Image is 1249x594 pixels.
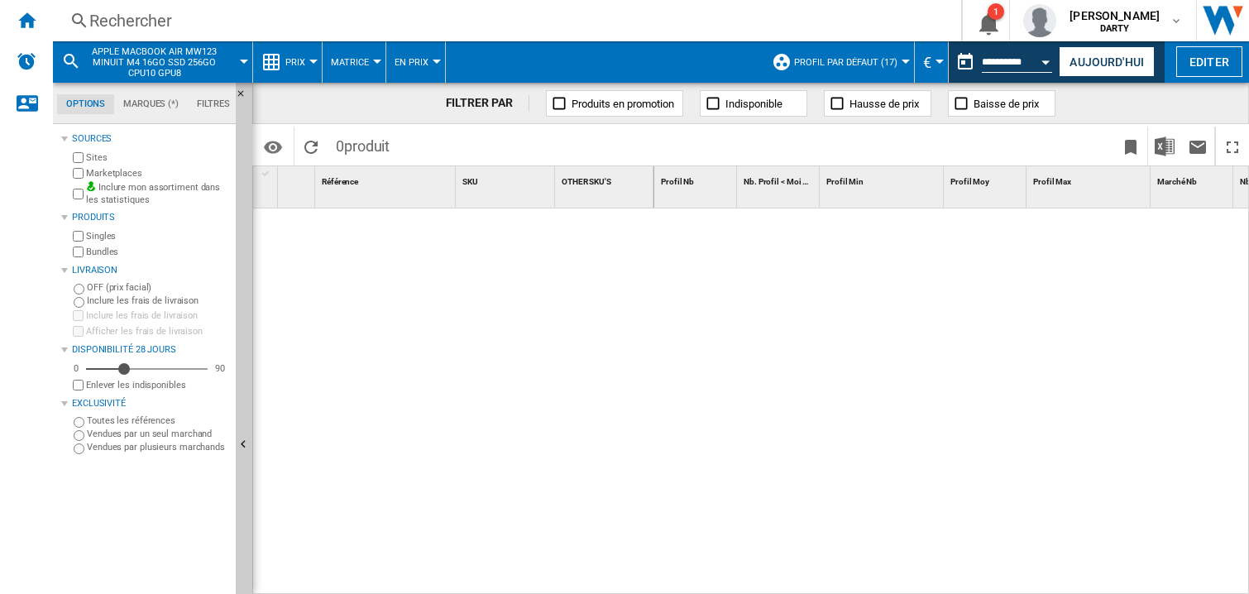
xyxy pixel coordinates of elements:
button: Aujourd'hui [1059,46,1155,77]
label: Bundles [86,246,229,258]
div: Profil par défaut (17) [772,41,906,83]
input: Toutes les références [74,417,84,428]
label: Inclure les frais de livraison [86,309,229,322]
md-tab-item: Marques (*) [114,94,188,114]
div: Sort None [1154,166,1232,192]
div: Profil Moy Sort None [947,166,1026,192]
span: 0 [328,127,398,161]
label: OFF (prix facial) [87,281,229,294]
button: Options [256,132,290,161]
button: Matrice [331,41,377,83]
span: € [923,54,931,71]
button: Masquer [236,83,256,113]
div: SKU Sort None [459,166,554,192]
div: Ce rapport est basé sur une date antérieure à celle d'aujourd'hui. [949,41,1055,83]
div: Sources [72,132,229,146]
button: Open calendar [1031,45,1061,74]
span: En Prix [395,57,428,68]
span: Profil Nb [661,177,694,186]
span: Profil Max [1033,177,1071,186]
div: Livraison [72,264,229,277]
span: Profil Min [826,177,864,186]
label: Toutes les références [87,414,229,427]
span: Hausse de prix [849,98,919,110]
span: Indisponible [725,98,782,110]
div: En Prix [395,41,437,83]
img: mysite-bg-18x18.png [86,181,96,191]
div: € [923,41,940,83]
div: 90 [211,362,229,375]
span: Nb. Profil < Moi [744,177,801,186]
button: Profil par défaut (17) [794,41,906,83]
div: 0 [69,362,83,375]
div: Référence Sort None [318,166,455,192]
label: Afficher les frais de livraison [86,325,229,338]
input: Inclure les frais de livraison [73,310,84,321]
button: Editer [1176,46,1242,77]
div: OTHER SKU'S Sort None [558,166,653,192]
input: Sites [73,152,84,163]
span: Référence [322,177,358,186]
button: Recharger [294,127,328,165]
span: Prix [285,57,305,68]
div: Disponibilité 28 Jours [72,343,229,357]
input: Singles [73,231,84,242]
span: Matrice [331,57,369,68]
div: 1 [988,3,1004,20]
div: Nb. Profil < Moi Sort None [740,166,819,192]
div: Produits [72,211,229,224]
div: Rechercher [89,9,918,32]
span: OTHER SKU'S [562,177,611,186]
button: Hausse de prix [824,90,931,117]
div: Marché Nb Sort None [1154,166,1232,192]
span: SKU [462,177,478,186]
button: Indisponible [700,90,807,117]
button: md-calendar [949,46,982,79]
button: Prix [285,41,313,83]
button: Produits en promotion [546,90,683,117]
md-menu: Currency [915,41,949,83]
input: Vendues par un seul marchand [74,430,84,441]
div: Profil Max Sort None [1030,166,1150,192]
label: Marketplaces [86,167,229,180]
input: Afficher les frais de livraison [73,326,84,337]
div: APPLE MACBOOK AIR MW123 MINUIT M4 16GO SSD 256GO CPU10 GPU8 [61,41,244,83]
input: Inclure les frais de livraison [74,297,84,308]
div: Sort None [459,166,554,192]
div: Sort None [281,166,314,192]
div: Prix [261,41,313,83]
div: FILTRER PAR [446,95,530,112]
input: Marketplaces [73,168,84,179]
input: Inclure mon assortiment dans les statistiques [73,184,84,204]
input: Bundles [73,247,84,257]
span: Produits en promotion [572,98,674,110]
label: Singles [86,230,229,242]
label: Inclure les frais de livraison [87,295,229,307]
label: Inclure mon assortiment dans les statistiques [86,181,229,207]
button: Télécharger au format Excel [1148,127,1181,165]
span: Baisse de prix [974,98,1039,110]
md-tab-item: Options [57,94,114,114]
div: Profil Nb Sort None [658,166,736,192]
button: APPLE MACBOOK AIR MW123 MINUIT M4 16GO SSD 256GO CPU10 GPU8 [88,41,237,83]
span: produit [344,137,390,155]
span: APPLE MACBOOK AIR MW123 MINUIT M4 16GO SSD 256GO CPU10 GPU8 [88,46,221,79]
label: Enlever les indisponibles [86,379,229,391]
b: DARTY [1100,23,1130,34]
div: Exclusivité [72,397,229,410]
button: Créer un favoris [1114,127,1147,165]
div: Sort None [318,166,455,192]
button: Baisse de prix [948,90,1055,117]
div: Sort None [558,166,653,192]
md-slider: Disponibilité [86,361,208,377]
img: alerts-logo.svg [17,51,36,71]
span: Profil Moy [950,177,989,186]
span: Marché Nb [1157,177,1197,186]
label: Vendues par un seul marchand [87,428,229,440]
span: [PERSON_NAME] [1070,7,1160,24]
div: Sort None [1030,166,1150,192]
input: OFF (prix facial) [74,284,84,295]
div: Profil Min Sort None [823,166,943,192]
